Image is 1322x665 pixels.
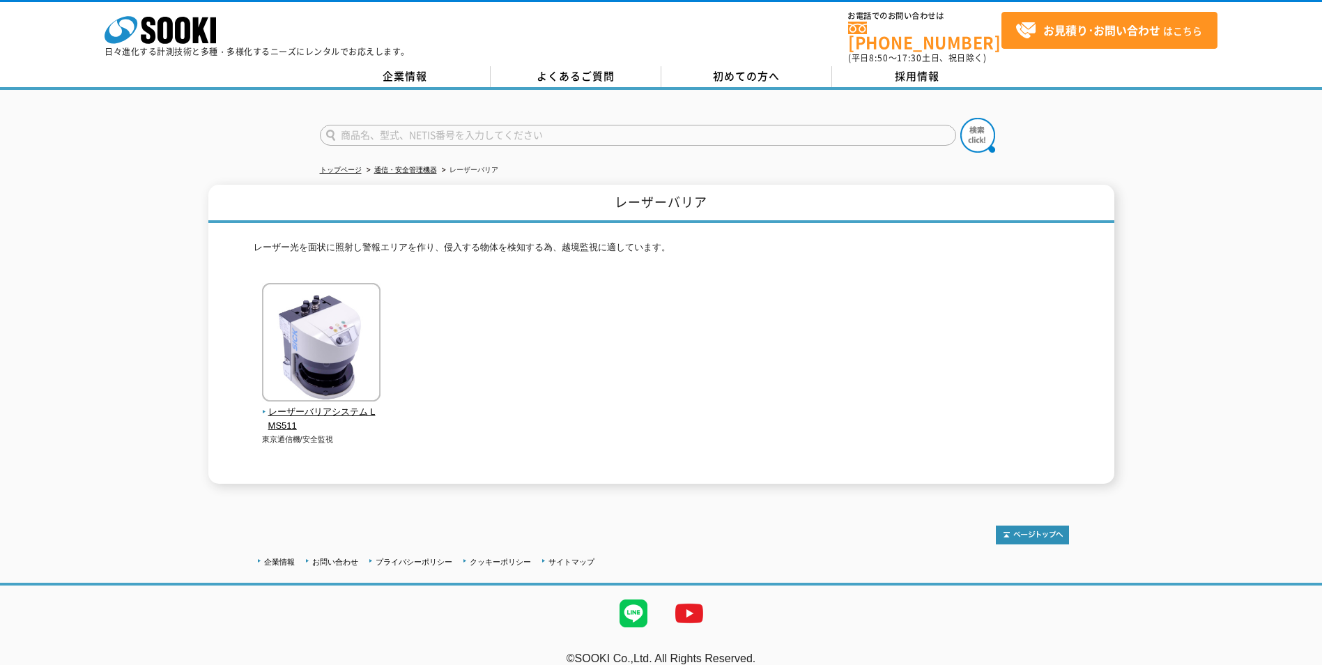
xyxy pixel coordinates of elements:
strong: お見積り･お問い合わせ [1043,22,1160,38]
a: レーザーバリアシステム LMS511 [262,392,381,434]
span: (平日 ～ 土日、祝日除く) [848,52,986,64]
a: トップページ [320,166,362,174]
a: お見積り･お問い合わせはこちら [1001,12,1217,49]
span: 8:50 [869,52,889,64]
img: LINE [606,586,661,641]
a: [PHONE_NUMBER] [848,22,1001,50]
span: レーザーバリアシステム LMS511 [262,405,381,434]
p: 東京通信機/安全監視 [262,434,381,445]
p: レーザー光を面状に照射し警報エリアを作り、侵入する物体を検知する為、越境監視に適しています。 [254,240,1069,262]
span: お電話でのお問い合わせは [848,12,1001,20]
img: トップページへ [996,526,1069,544]
span: 17:30 [897,52,922,64]
a: 企業情報 [320,66,491,87]
span: 初めての方へ [713,68,780,84]
a: お問い合わせ [312,558,358,566]
h1: レーザーバリア [208,185,1114,223]
a: サイトマップ [548,558,594,566]
a: 通信・安全管理機器 [374,166,437,174]
input: 商品名、型式、NETIS番号を入力してください [320,125,956,146]
a: 採用情報 [832,66,1003,87]
a: プライバシーポリシー [376,558,452,566]
img: btn_search.png [960,118,995,153]
span: はこちら [1015,20,1202,41]
a: クッキーポリシー [470,558,531,566]
a: 初めての方へ [661,66,832,87]
p: 日々進化する計測技術と多種・多様化するニーズにレンタルでお応えします。 [105,47,410,56]
li: レーザーバリア [439,163,498,178]
img: レーザーバリアシステム LMS511 [262,283,381,405]
a: よくあるご質問 [491,66,661,87]
a: 企業情報 [264,558,295,566]
img: YouTube [661,586,717,641]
